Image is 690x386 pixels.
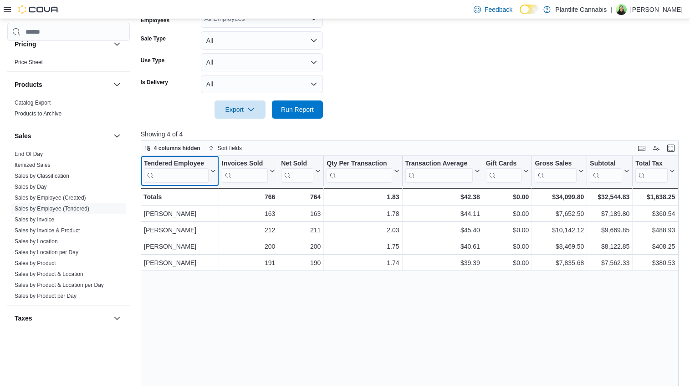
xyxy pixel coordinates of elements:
div: Invoices Sold [222,160,268,183]
span: Sales by Employee (Tendered) [15,205,89,212]
div: 1.83 [327,191,399,202]
p: [PERSON_NAME] [630,4,683,15]
span: Sales by Classification [15,172,69,180]
div: $45.40 [405,225,480,236]
div: Transaction Average [405,160,472,183]
p: | [610,4,612,15]
div: Jim Stevenson [616,4,627,15]
div: 163 [222,209,275,220]
button: Run Report [272,100,323,119]
span: Feedback [485,5,512,14]
div: $0.00 [486,191,529,202]
div: [PERSON_NAME] [144,209,216,220]
div: 211 [281,225,321,236]
h3: Sales [15,131,31,140]
span: Catalog Export [15,99,51,106]
div: $9,669.85 [590,225,629,236]
a: Price Sheet [15,59,43,65]
span: Sort fields [218,145,242,152]
button: Sort fields [205,143,245,154]
a: Sales by Location per Day [15,249,78,256]
span: Sales by Invoice & Product [15,227,80,234]
div: Gross Sales [535,160,577,183]
button: 4 columns hidden [141,143,204,154]
div: Total Tax [635,160,668,183]
a: Sales by Employee (Created) [15,195,86,201]
div: 1.78 [327,209,399,220]
button: Taxes [15,314,110,323]
label: Use Type [141,57,164,64]
button: Sales [15,131,110,140]
div: 212 [222,225,275,236]
div: Totals [143,191,216,202]
div: $408.25 [635,241,675,252]
div: $8,122.85 [590,241,629,252]
div: Qty Per Transaction [327,160,392,168]
button: All [201,75,323,93]
div: Invoices Sold [222,160,268,168]
a: Sales by Classification [15,173,69,179]
span: Sales by Product & Location [15,271,83,278]
div: 766 [222,191,275,202]
a: Sales by Day [15,184,47,190]
button: Sales [112,130,123,141]
span: Sales by Invoice [15,216,54,223]
button: Products [15,80,110,89]
a: Itemized Sales [15,162,51,168]
a: Sales by Employee (Tendered) [15,206,89,212]
a: Sales by Location [15,238,58,245]
button: Enter fullscreen [665,143,676,154]
div: $44.11 [405,209,480,220]
div: 1.75 [327,241,399,252]
div: $7,652.50 [535,209,584,220]
button: Transaction Average [405,160,480,183]
div: 1.74 [327,258,399,269]
button: Invoices Sold [222,160,275,183]
div: Gift Cards [486,160,521,168]
div: [PERSON_NAME] [144,225,216,236]
a: Sales by Product per Day [15,293,77,299]
div: Products [7,97,130,123]
div: 2.03 [327,225,399,236]
a: Feedback [470,0,516,19]
img: Cova [18,5,59,14]
div: Tendered Employee [144,160,209,168]
div: Net Sold [281,160,313,168]
div: $488.93 [635,225,675,236]
button: Total Tax [635,160,675,183]
div: Sales [7,149,130,305]
span: Sales by Employee (Created) [15,194,86,201]
h3: Taxes [15,314,32,323]
span: Run Report [281,105,314,114]
span: Sales by Location [15,238,58,245]
div: $1,638.25 [635,191,675,202]
div: $32,544.83 [590,191,629,202]
input: Dark Mode [520,5,539,14]
button: Keyboard shortcuts [636,143,647,154]
p: Showing 4 of 4 [141,130,684,139]
a: Sales by Invoice & Product [15,227,80,234]
a: Products to Archive [15,110,61,117]
label: Sale Type [141,35,166,42]
span: Export [220,100,260,119]
div: Gross Sales [535,160,577,168]
h3: Products [15,80,42,89]
a: Sales by Invoice [15,216,54,223]
div: $34,099.80 [535,191,584,202]
button: Gross Sales [535,160,584,183]
div: $0.00 [486,258,529,269]
div: $10,142.12 [535,225,584,236]
a: End Of Day [15,151,43,157]
span: Sales by Day [15,183,47,190]
button: Pricing [15,40,110,49]
div: $7,562.33 [590,258,629,269]
div: $0.00 [486,225,529,236]
div: $40.61 [405,241,480,252]
div: 764 [281,191,321,202]
a: Sales by Product & Location per Day [15,282,104,288]
button: Qty Per Transaction [327,160,399,183]
button: Display options [651,143,662,154]
div: [PERSON_NAME] [144,258,216,269]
